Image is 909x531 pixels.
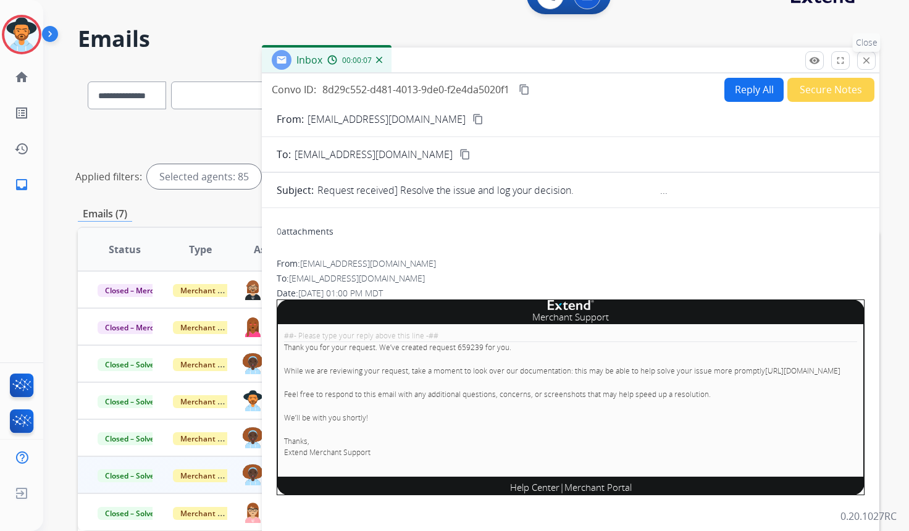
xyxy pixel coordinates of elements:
p: We’ll be with you shortly! [284,412,857,424]
img: company logo [548,300,594,310]
span: Assignee [254,242,297,257]
span: Closed – Solved [98,432,166,445]
mat-icon: content_copy [519,84,530,95]
p: To: [277,147,291,162]
span: Merchant Team [173,507,245,520]
div: To: [277,272,865,285]
p: 0.20.1027RC [840,509,897,524]
p: [EMAIL_ADDRESS][DOMAIN_NAME] [308,112,466,127]
div: attachments [277,225,333,238]
span: Merchant Team [173,284,245,297]
span: Inbox [296,53,322,67]
span: Merchant Team [173,321,245,334]
button: Secure Notes [787,78,874,102]
p: Convo ID: [272,82,316,97]
span: Closed – Solved [98,469,166,482]
img: avatar [4,17,39,52]
span: [DATE] 01:00 PM MDT [298,287,383,299]
img: agent-avatar [243,353,263,375]
span: [EMAIL_ADDRESS][DOMAIN_NAME] [289,272,425,284]
span: 8d29c552-d481-4013-9de0-f2e4da5020f1 [322,83,509,96]
img: agent-avatar [243,390,263,412]
span: Closed – Merchant Transfer [98,321,211,334]
span: Closed – Solved [98,507,166,520]
div: From: [277,257,865,270]
p: Thank you for your request. We’ve created request 659239 for you. [284,342,857,353]
a: [URL][DOMAIN_NAME] [765,366,840,376]
img: agent-avatar [243,464,263,486]
span: [M53PPR-GX9RY] [277,496,353,509]
mat-icon: fullscreen [835,55,846,66]
p: Feel free to respond to this email with any additional questions, concerns, or screenshots that m... [284,389,857,400]
button: Close [857,51,876,70]
div: ##- Please type your reply above this line -## [284,330,857,341]
span: Status [109,242,141,257]
p: While we are reviewing your request, take a moment to look over our documentation: this may be ab... [284,366,857,377]
span: Type [189,242,212,257]
span: Closed – Solved [98,358,166,371]
a: Help Center [510,481,559,493]
span: Closed – Merchant Transfer [98,284,211,297]
span: 00:00:07 [342,56,372,65]
span: Merchant Team [173,432,245,445]
p: Emails (7) [78,206,132,222]
button: Reply All [724,78,784,102]
mat-icon: content_copy [472,114,484,125]
span: Merchant Team [173,395,245,408]
p: Thanks, Extend Merchant Support [284,436,857,458]
mat-icon: history [14,141,29,156]
span: 0 [277,225,282,237]
mat-icon: content_copy [459,149,471,160]
h2: Emails [78,27,879,51]
div: Selected agents: 85 [147,164,261,189]
td: Merchant Support [277,310,865,324]
span: [EMAIL_ADDRESS][DOMAIN_NAME] [295,147,453,162]
img: agent-avatar [243,279,263,301]
p: Subject: [277,183,314,198]
p: Applied filters: [75,169,142,184]
mat-icon: close [861,55,872,66]
span: Merchant Team [173,358,245,371]
span: [EMAIL_ADDRESS][DOMAIN_NAME] [300,257,436,269]
p: From: [277,112,304,127]
img: agent-avatar [243,427,263,449]
p: Request received] Resolve the issue and log your decision. ͏‌ ͏‌ ͏‌ ͏‌ ͏‌ ͏‌ ͏‌ ͏‌ ͏‌ ͏‌ ͏‌ ͏‌ ͏‌... [317,183,668,198]
p: Close [853,33,881,52]
mat-icon: inbox [14,177,29,192]
span: Merchant Team [173,469,245,482]
mat-icon: remove_red_eye [809,55,820,66]
span: Closed – Solved [98,395,166,408]
img: agent-avatar [243,501,263,523]
mat-icon: list_alt [14,106,29,120]
mat-icon: home [14,70,29,85]
a: Merchant Portal [564,481,632,493]
img: agent-avatar [243,316,263,338]
td: | [277,477,865,495]
div: Date: [277,287,865,299]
